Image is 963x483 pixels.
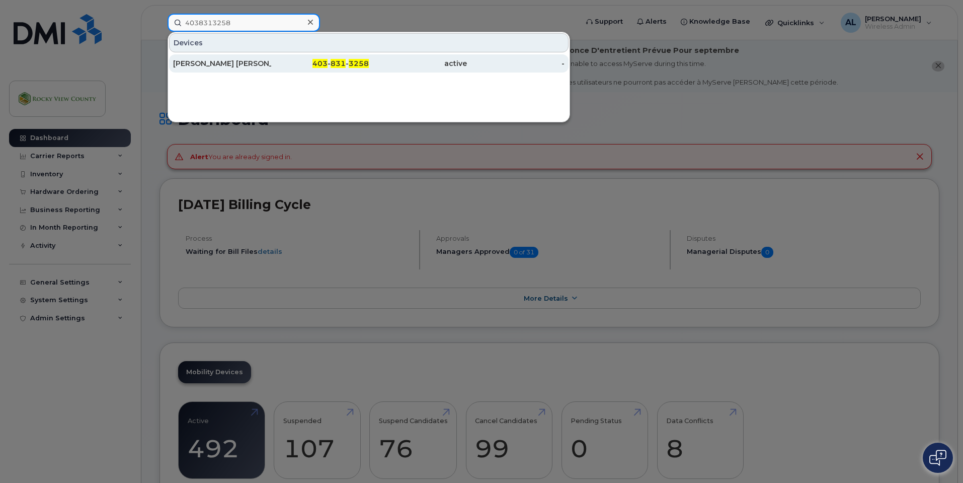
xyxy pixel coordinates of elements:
div: - - [271,58,369,68]
div: Devices [169,33,569,52]
span: 403 [312,59,328,68]
span: 3258 [349,59,369,68]
div: active [369,58,467,68]
img: Open chat [929,450,946,466]
div: [PERSON_NAME] [PERSON_NAME] [173,58,271,68]
div: - [467,58,565,68]
a: [PERSON_NAME] [PERSON_NAME]403-831-3258active- [169,54,569,73]
span: 831 [331,59,346,68]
